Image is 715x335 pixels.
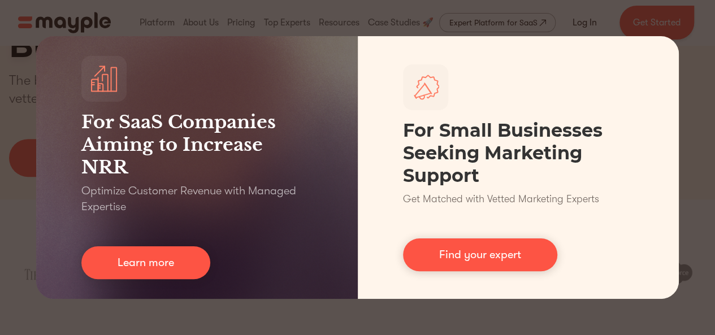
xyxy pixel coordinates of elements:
h1: For Small Businesses Seeking Marketing Support [403,119,634,187]
a: Learn more [81,246,210,279]
a: Find your expert [403,238,557,271]
h3: For SaaS Companies Aiming to Increase NRR [81,111,313,179]
p: Optimize Customer Revenue with Managed Expertise [81,183,313,215]
p: Get Matched with Vetted Marketing Experts [403,192,599,207]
